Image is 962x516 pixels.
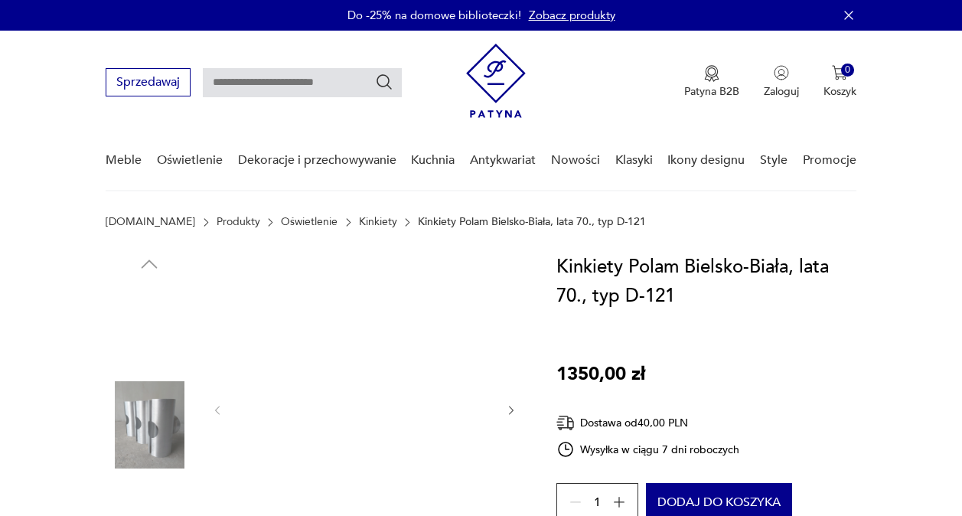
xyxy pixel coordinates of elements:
[684,65,739,99] a: Ikona medaluPatyna B2B
[106,78,191,89] a: Sprzedawaj
[764,84,799,99] p: Zaloguj
[684,84,739,99] p: Patyna B2B
[556,253,856,311] h1: Kinkiety Polam Bielsko-Biała, lata 70., typ D-121
[760,131,788,190] a: Style
[594,498,601,508] span: 1
[764,65,799,99] button: Zaloguj
[106,131,142,190] a: Meble
[411,131,455,190] a: Kuchnia
[556,440,740,459] div: Wysyłka w ciągu 7 dni roboczych
[529,8,615,23] a: Zobacz produkty
[157,131,223,190] a: Oświetlenie
[684,65,739,99] button: Patyna B2B
[106,381,193,469] img: Zdjęcie produktu Kinkiety Polam Bielsko-Biała, lata 70., typ D-121
[418,216,646,228] p: Kinkiety Polam Bielsko-Biała, lata 70., typ D-121
[106,283,193,371] img: Zdjęcie produktu Kinkiety Polam Bielsko-Biała, lata 70., typ D-121
[556,360,645,389] p: 1350,00 zł
[823,84,856,99] p: Koszyk
[841,64,854,77] div: 0
[615,131,653,190] a: Klasyki
[823,65,856,99] button: 0Koszyk
[556,413,575,433] img: Ikona dostawy
[556,413,740,433] div: Dostawa od 40,00 PLN
[832,65,847,80] img: Ikona koszyka
[704,65,719,82] img: Ikona medalu
[774,65,789,80] img: Ikonka użytkownika
[667,131,745,190] a: Ikony designu
[347,8,521,23] p: Do -25% na domowe biblioteczki!
[217,216,260,228] a: Produkty
[281,216,338,228] a: Oświetlenie
[106,216,195,228] a: [DOMAIN_NAME]
[359,216,397,228] a: Kinkiety
[803,131,856,190] a: Promocje
[470,131,536,190] a: Antykwariat
[106,68,191,96] button: Sprzedawaj
[238,131,396,190] a: Dekoracje i przechowywanie
[551,131,600,190] a: Nowości
[375,73,393,91] button: Szukaj
[466,44,526,118] img: Patyna - sklep z meblami i dekoracjami vintage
